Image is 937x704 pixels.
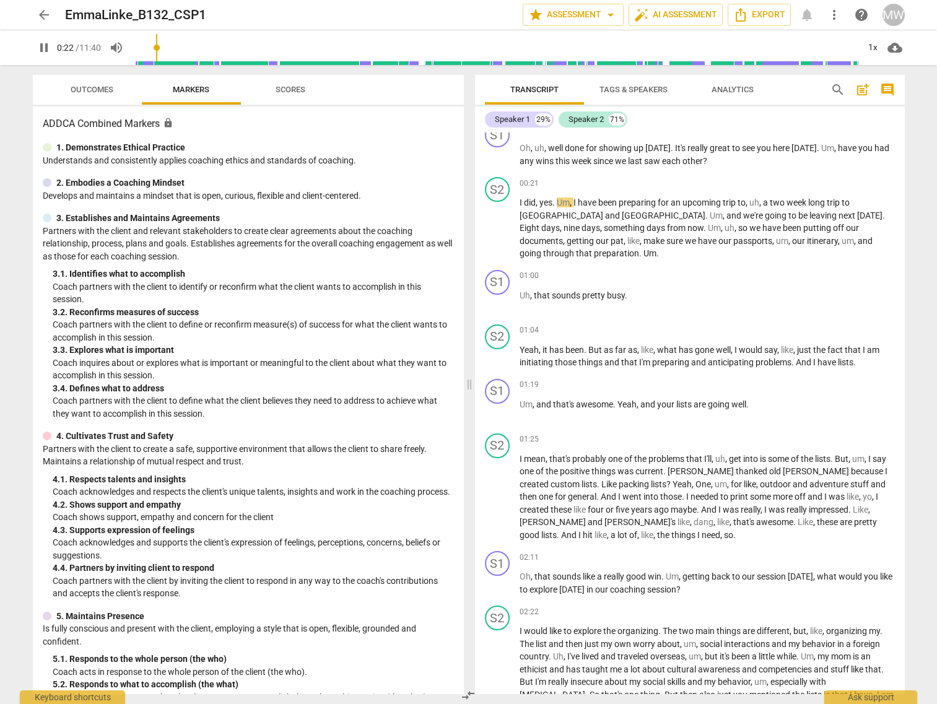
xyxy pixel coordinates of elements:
span: we [615,156,628,166]
span: get [729,454,743,464]
span: Assessment is enabled for this document. The competency model is locked and follows the assessmen... [163,118,173,128]
button: Add summary [853,80,873,100]
span: have [578,198,598,207]
button: Show/Hide comments [878,80,897,100]
span: volume_up [109,40,124,55]
span: , [546,454,549,464]
span: cloud_download [887,40,902,55]
span: some [768,454,791,464]
span: make [643,236,666,246]
p: Coach partners with the client to define or reconfirm measure(s) of success for what the client w... [53,318,454,344]
div: Speaker 1 [495,113,530,126]
span: . [817,143,821,153]
span: and [691,357,708,367]
span: for [658,198,671,207]
span: is [760,454,768,464]
span: 01:00 [520,271,539,281]
span: gone [695,345,716,355]
span: post_add [855,82,870,97]
span: going [520,248,543,258]
span: well [731,399,746,409]
p: 1. Demonstrates Ethical Practice [56,141,185,154]
span: a [763,198,770,207]
span: well [716,345,731,355]
button: Export [728,4,791,26]
span: , [536,198,539,207]
span: have [762,223,783,233]
span: lists [815,454,830,464]
span: I [520,198,524,207]
span: an [671,198,682,207]
span: lists [838,357,853,367]
span: since [593,156,615,166]
span: and [536,399,553,409]
span: see [742,143,757,153]
p: Coach partners with the client to identify or reconfirm what the client wants to accomplish in th... [53,280,454,306]
h3: ADDCA Combined Markers [43,116,454,131]
span: . [705,211,710,220]
span: and [640,399,657,409]
span: . [830,454,835,464]
span: long [808,198,827,207]
span: , [560,223,564,233]
span: you [858,143,874,153]
span: days [541,223,560,233]
button: AI Assessment [629,4,723,26]
span: from [667,223,687,233]
span: search [830,82,845,97]
span: 01:19 [520,380,539,390]
span: of [791,454,801,464]
span: preparing [619,198,658,207]
span: what [657,345,679,355]
span: and [605,211,622,220]
span: that [621,357,639,367]
span: as [628,345,637,355]
span: the [546,466,560,476]
span: upcoming [682,198,723,207]
span: and [604,357,621,367]
span: things [578,357,604,367]
span: week [787,198,808,207]
span: 01:04 [520,325,539,336]
p: Understands and consistently applies coaching ethics and standards of coaching. [43,154,454,167]
span: the [801,454,815,464]
span: comment [880,82,895,97]
div: MW [883,4,905,26]
span: that's [553,399,576,409]
span: off [833,223,846,233]
span: , [600,223,604,233]
span: auto_fix_high [634,7,649,22]
span: problems [756,357,791,367]
div: 3. 3. Explores what is important [53,344,454,357]
span: awesome [576,399,613,409]
span: we [749,223,762,233]
span: Filler word [781,345,793,355]
span: I'm [639,357,652,367]
span: we [685,236,698,246]
span: problems [648,454,686,464]
span: I [868,454,873,464]
span: , [624,236,627,246]
span: far [615,345,628,355]
span: it [543,345,549,355]
span: Outcomes [71,85,113,94]
div: Change speaker [485,177,510,202]
span: , [531,143,534,153]
span: now [687,223,704,233]
span: 01:25 [520,434,539,445]
p: Develops and maintains a mindset that is open, curious, flexible and client-centered. [43,189,454,202]
span: Markers [173,85,209,94]
span: the [813,345,827,355]
span: , [533,399,536,409]
span: our [718,236,733,246]
span: those [555,357,578,367]
span: wins [536,156,556,166]
div: 3. 4. Defines what to address [53,382,454,395]
span: to [842,198,850,207]
span: , [731,345,734,355]
button: Search [828,80,848,100]
span: any [520,156,536,166]
span: saw [644,156,662,166]
span: . [704,223,708,233]
span: , [848,454,852,464]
